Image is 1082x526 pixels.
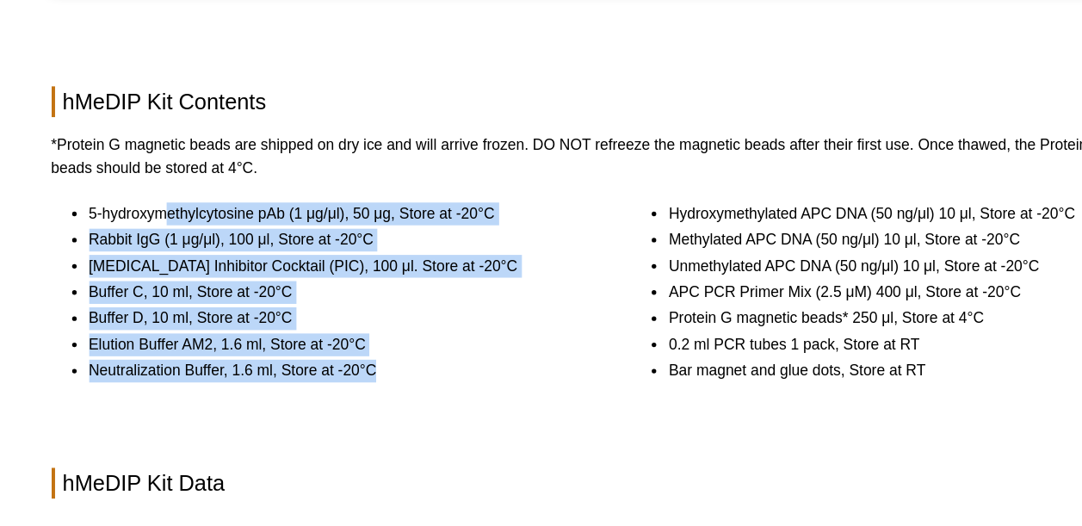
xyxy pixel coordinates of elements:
li: Rabbit IgG (1 μg/μl), 100 μl, Store at -20°C [138,226,518,244]
h2: hMeDIP Kit Contents [109,119,974,142]
a: Data [401,1,538,42]
li: Buffer D, 10 ml, Store at -20°C [138,286,518,303]
em: MseI [547,481,567,492]
a: Overview [110,1,247,42]
li: Unmethylated APC DNA (50 ng/μl) 10 μl, Store at -20°C [576,246,956,263]
li: Buffer C, 10 ml, Store at -20°C [138,266,518,283]
li: APC PCR Primer Mix (2.5 μM) 400 μl, Store at -20°C [576,266,956,283]
li: [MEDICAL_DATA] Inhibitor Cocktail (PIC), 100 μl. Store at -20°C [138,246,518,263]
li: 0.2 ml PCR tubes 1 pack, Store at RT [576,306,956,323]
li: 5-hydroxymethylcytosine pAb (1 μg/μl), 50 μg, Store at -20°C [138,207,518,224]
li: Bar magnet and glue dots, Store at RT [576,325,956,343]
strong: Figure 2: Specificity of the hMeDIP Kit. [547,464,714,474]
li: Elution Buffer AM2, 1.6 ml, Store at -20°C [138,306,518,323]
a: Documents [838,1,975,42]
li: Methylated APC DNA (50 ng/μl) 10 μl, Store at -20°C [576,226,956,244]
div: Open Intercom Messenger [1023,467,1065,509]
h2: hMeDIP Kit Data [109,407,974,430]
a: Publications [693,1,830,42]
a: FAQs [547,1,683,42]
li: Hydroxymethylated APC DNA (50 ng/μl) 10 μl, Store at -20°C [576,207,956,224]
li: Neutralization Buffer, 1.6 ml, Store at -20°C [138,325,518,343]
li: Protein G magnetic beads* 250 μl, Store at 4°C [576,286,956,303]
a: Contents [256,1,393,42]
p: *Protein G magnetic beads are shipped on dry ice and will arrive frozen. DO NOT refreeze the magn... [109,155,974,189]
